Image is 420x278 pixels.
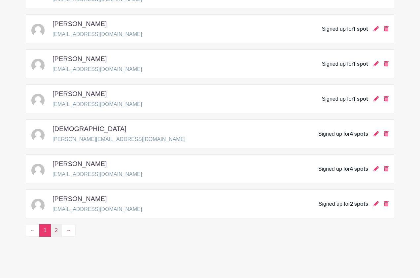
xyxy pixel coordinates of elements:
[31,59,45,72] img: default-ce2991bfa6775e67f084385cd625a349d9dcbb7a52a09fb2fda1e96e2d18dcdb.png
[52,100,142,108] p: [EMAIL_ADDRESS][DOMAIN_NAME]
[31,94,45,107] img: default-ce2991bfa6775e67f084385cd625a349d9dcbb7a52a09fb2fda1e96e2d18dcdb.png
[319,200,368,208] div: Signed up for
[39,224,51,237] span: 1
[52,65,142,73] p: [EMAIL_ADDRESS][DOMAIN_NAME]
[52,170,142,178] p: [EMAIL_ADDRESS][DOMAIN_NAME]
[31,199,45,212] img: default-ce2991bfa6775e67f084385cd625a349d9dcbb7a52a09fb2fda1e96e2d18dcdb.png
[52,195,107,203] h5: [PERSON_NAME]
[353,96,368,102] span: 1 spot
[52,125,126,133] h5: [DEMOGRAPHIC_DATA]
[31,164,45,177] img: default-ce2991bfa6775e67f084385cd625a349d9dcbb7a52a09fb2fda1e96e2d18dcdb.png
[52,90,107,98] h5: [PERSON_NAME]
[350,201,368,207] span: 2 spots
[31,129,45,142] img: default-ce2991bfa6775e67f084385cd625a349d9dcbb7a52a09fb2fda1e96e2d18dcdb.png
[322,95,368,103] div: Signed up for
[51,224,62,237] a: 2
[350,131,368,137] span: 4 spots
[318,130,368,138] div: Signed up for
[52,135,186,143] p: [PERSON_NAME][EMAIL_ADDRESS][DOMAIN_NAME]
[52,55,107,63] h5: [PERSON_NAME]
[318,165,368,173] div: Signed up for
[52,30,142,38] p: [EMAIL_ADDRESS][DOMAIN_NAME]
[62,224,76,237] a: →
[52,20,107,28] h5: [PERSON_NAME]
[353,26,368,32] span: 1 spot
[31,24,45,37] img: default-ce2991bfa6775e67f084385cd625a349d9dcbb7a52a09fb2fda1e96e2d18dcdb.png
[322,60,368,68] div: Signed up for
[322,25,368,33] div: Signed up for
[353,61,368,67] span: 1 spot
[52,205,142,213] p: [EMAIL_ADDRESS][DOMAIN_NAME]
[52,160,107,168] h5: [PERSON_NAME]
[350,166,368,172] span: 4 spots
